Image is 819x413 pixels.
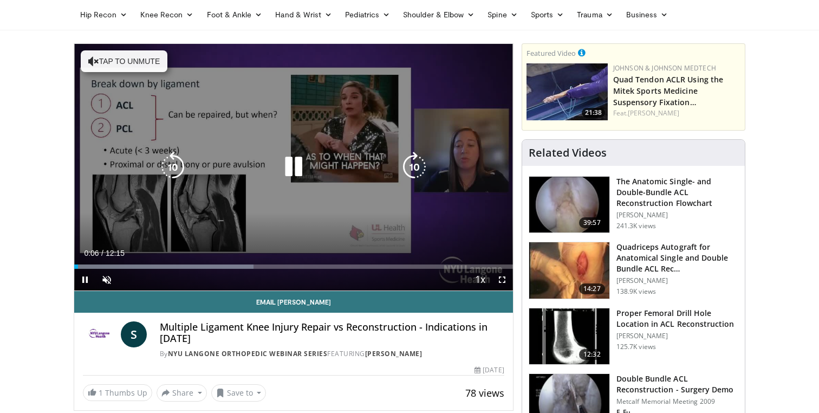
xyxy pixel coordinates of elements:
[74,44,513,291] video-js: Video Player
[526,63,608,120] a: 21:38
[529,146,607,159] h4: Related Videos
[616,308,738,330] h3: Proper Femoral Drill Hole Location in ACL Reconstruction
[616,343,656,351] p: 125.7K views
[160,349,504,359] div: By FEATURING
[74,291,513,313] a: Email [PERSON_NAME]
[491,269,513,291] button: Fullscreen
[81,50,167,72] button: Tap to unmute
[616,276,738,285] p: [PERSON_NAME]
[157,384,207,402] button: Share
[616,222,656,230] p: 241.3K views
[529,242,738,299] a: 14:27 Quadriceps Autograft for Anatomical Single and Double Bundle ACL Rec… [PERSON_NAME] 138.9K ...
[74,264,513,269] div: Progress Bar
[160,321,504,345] h4: Multiple Ligament Knee Injury Repair vs Reconstruction - Indications in [DATE]
[99,388,103,398] span: 1
[616,397,738,406] p: Metcalf Memorial Meeting 2009
[579,349,605,360] span: 12:32
[269,4,339,25] a: Hand & Wrist
[529,177,609,233] img: Fu_0_3.png.150x105_q85_crop-smart_upscale.jpg
[529,176,738,234] a: 39:57 The Anatomic Single- and Double-Bundle ACL Reconstruction Flowchart [PERSON_NAME] 241.3K views
[101,249,103,257] span: /
[529,308,609,365] img: Title_01_100001165_3.jpg.150x105_q85_crop-smart_upscale.jpg
[106,249,125,257] span: 12:15
[616,373,738,395] h3: Double Bundle ACL Reconstruction - Surgery Demo
[83,321,116,347] img: NYU Langone Orthopedic Webinar Series
[613,108,740,118] div: Feat.
[474,365,504,375] div: [DATE]
[74,269,96,291] button: Pause
[96,269,118,291] button: Unmute
[616,176,738,209] h3: The Anatomic Single- and Double-Bundle ACL Reconstruction Flowchart
[579,283,605,294] span: 14:27
[620,4,675,25] a: Business
[570,4,620,25] a: Trauma
[529,242,609,299] img: 281064_0003_1.png.150x105_q85_crop-smart_upscale.jpg
[526,48,576,58] small: Featured Video
[83,384,152,401] a: 1 Thumbs Up
[579,217,605,228] span: 39:57
[613,74,724,107] a: Quad Tendon ACLR Using the Mitek Sports Medicine Suspensory Fixation…
[524,4,571,25] a: Sports
[529,308,738,365] a: 12:32 Proper Femoral Drill Hole Location in ACL Reconstruction [PERSON_NAME] 125.7K views
[84,249,99,257] span: 0:06
[465,386,504,399] span: 78 views
[134,4,200,25] a: Knee Recon
[470,269,491,291] button: Playback Rate
[339,4,396,25] a: Pediatrics
[74,4,134,25] a: Hip Recon
[481,4,524,25] a: Spine
[616,242,738,274] h3: Quadriceps Autograft for Anatomical Single and Double Bundle ACL Rec…
[396,4,481,25] a: Shoulder & Elbow
[121,321,147,347] a: S
[582,108,605,118] span: 21:38
[211,384,266,402] button: Save to
[365,349,422,358] a: [PERSON_NAME]
[616,332,738,340] p: [PERSON_NAME]
[628,108,679,118] a: [PERSON_NAME]
[616,211,738,220] p: [PERSON_NAME]
[613,63,716,73] a: Johnson & Johnson MedTech
[616,287,656,296] p: 138.9K views
[168,349,328,358] a: NYU Langone Orthopedic Webinar Series
[526,63,608,120] img: b78fd9da-dc16-4fd1-a89d-538d899827f1.150x105_q85_crop-smart_upscale.jpg
[200,4,269,25] a: Foot & Ankle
